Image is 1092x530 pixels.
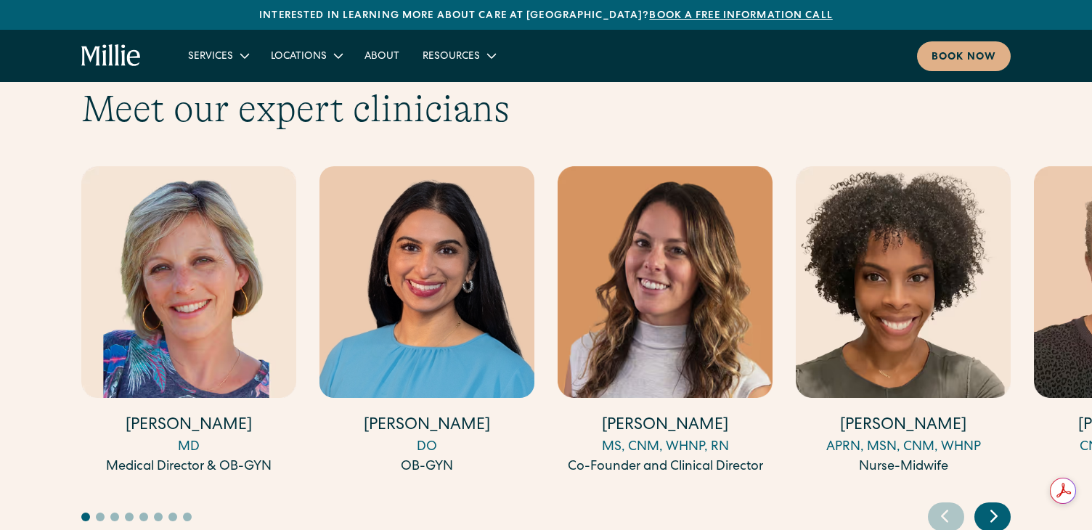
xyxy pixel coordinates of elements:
[81,166,296,477] a: [PERSON_NAME]MDMedical Director & OB-GYN
[188,49,233,65] div: Services
[183,513,192,521] button: Go to slide 8
[558,415,773,438] h4: [PERSON_NAME]
[796,166,1011,477] a: [PERSON_NAME]APRN, MSN, CNM, WHNPNurse-Midwife
[125,513,134,521] button: Go to slide 4
[176,44,259,68] div: Services
[319,166,534,477] a: [PERSON_NAME]DOOB-GYN
[353,44,411,68] a: About
[319,166,534,479] div: 2 / 17
[796,166,1011,479] div: 4 / 17
[917,41,1011,71] a: Book now
[411,44,506,68] div: Resources
[110,513,119,521] button: Go to slide 3
[649,11,832,21] a: Book a free information call
[319,415,534,438] h4: [PERSON_NAME]
[81,438,296,457] div: MD
[96,513,105,521] button: Go to slide 2
[932,50,996,65] div: Book now
[319,438,534,457] div: DO
[81,86,1011,131] h2: Meet our expert clinicians
[796,457,1011,477] div: Nurse-Midwife
[796,415,1011,438] h4: [PERSON_NAME]
[81,166,296,479] div: 1 / 17
[319,457,534,477] div: OB-GYN
[423,49,480,65] div: Resources
[259,44,353,68] div: Locations
[271,49,327,65] div: Locations
[139,513,148,521] button: Go to slide 5
[81,513,90,521] button: Go to slide 1
[81,415,296,438] h4: [PERSON_NAME]
[558,438,773,457] div: MS, CNM, WHNP, RN
[168,513,177,521] button: Go to slide 7
[154,513,163,521] button: Go to slide 6
[558,166,773,479] div: 3 / 17
[558,457,773,477] div: Co-Founder and Clinical Director
[558,166,773,477] a: [PERSON_NAME]MS, CNM, WHNP, RNCo-Founder and Clinical Director
[81,457,296,477] div: Medical Director & OB-GYN
[81,44,142,68] a: home
[796,438,1011,457] div: APRN, MSN, CNM, WHNP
